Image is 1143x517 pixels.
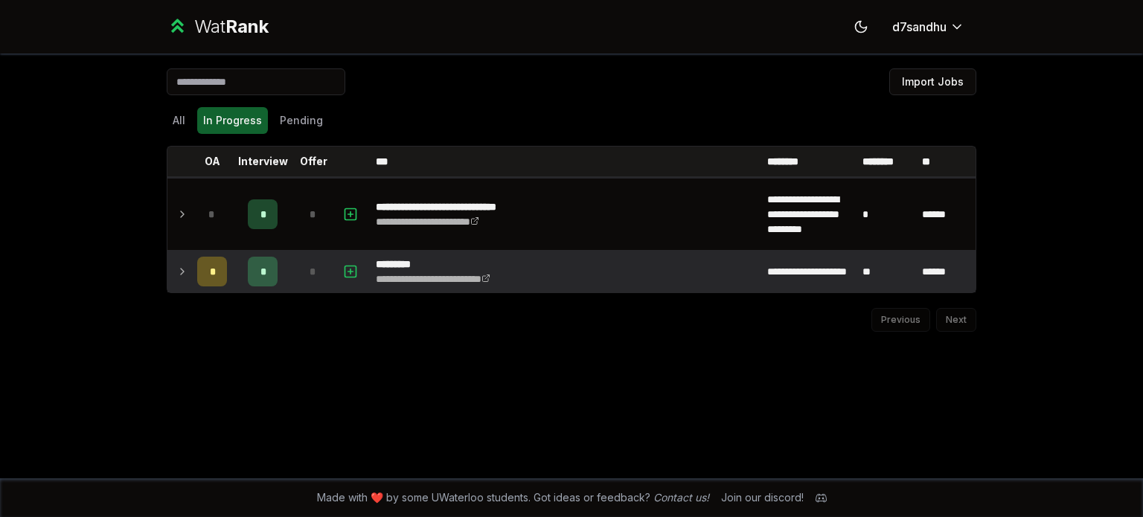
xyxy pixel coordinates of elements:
div: Join our discord! [721,490,804,505]
p: OA [205,154,220,169]
button: Import Jobs [889,68,976,95]
button: In Progress [197,107,268,134]
p: Offer [300,154,327,169]
span: d7sandhu [892,18,947,36]
button: d7sandhu [880,13,976,40]
p: Interview [238,154,288,169]
div: Wat [194,15,269,39]
a: Contact us! [653,491,709,504]
button: Pending [274,107,329,134]
button: All [167,107,191,134]
span: Made with ❤️ by some UWaterloo students. Got ideas or feedback? [317,490,709,505]
a: WatRank [167,15,269,39]
span: Rank [225,16,269,37]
